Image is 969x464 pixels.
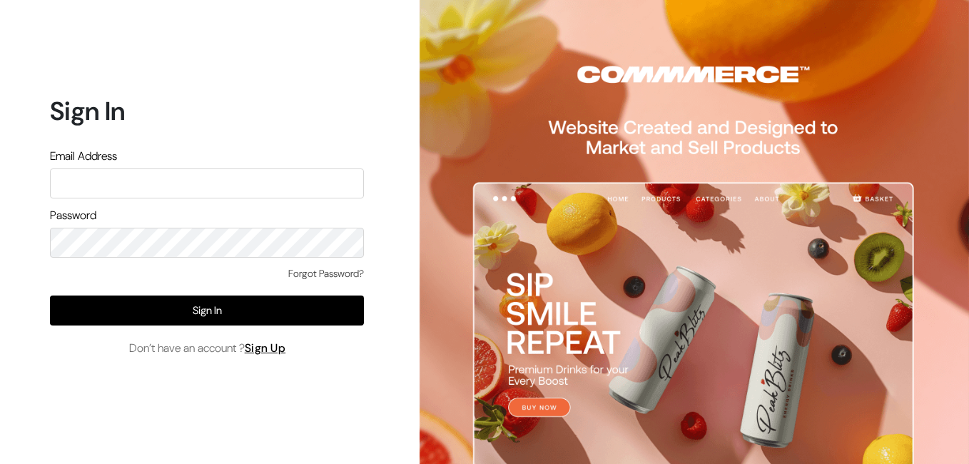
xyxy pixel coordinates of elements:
h1: Sign In [50,96,364,126]
a: Sign Up [245,341,286,355]
button: Sign In [50,296,364,326]
span: Don’t have an account ? [129,340,286,357]
label: Email Address [50,148,117,165]
a: Forgot Password? [288,266,364,281]
label: Password [50,207,96,224]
